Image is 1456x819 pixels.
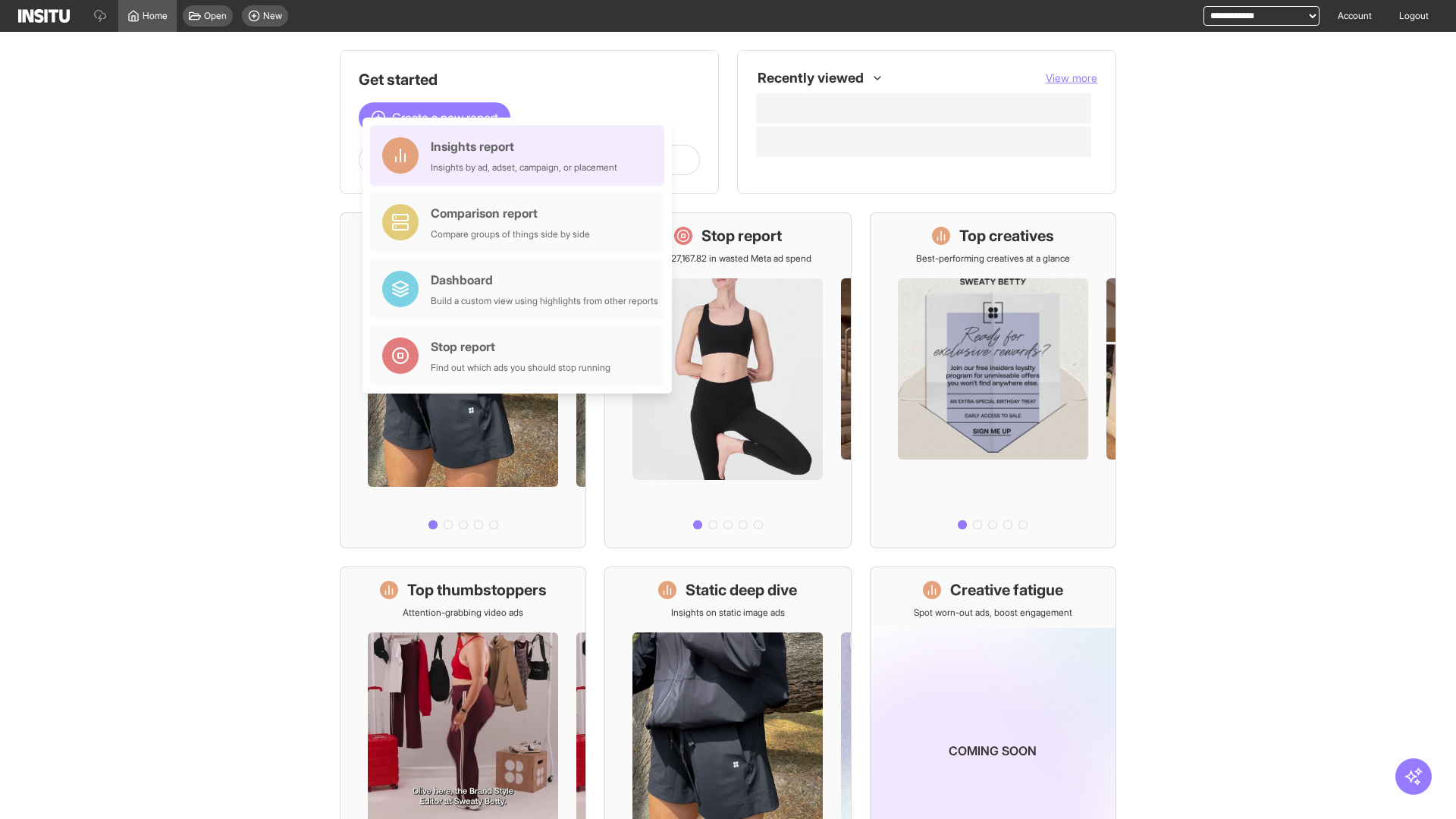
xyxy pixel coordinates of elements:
[959,225,1054,246] h1: Top creatives
[870,212,1116,548] a: Top creativesBest-performing creatives at a glance
[431,337,610,356] div: Stop report
[916,253,1070,265] p: Best-performing creatives at a glance
[644,253,811,265] p: Save £27,167.82 in wasted Meta ad spend
[403,607,523,619] p: Attention-grabbing video ads
[359,69,700,90] h1: Get started
[359,102,510,133] button: Create a new report
[431,162,617,174] div: Insights by ad, adset, campaign, or placement
[431,204,590,222] div: Comparison report
[204,10,227,22] span: Open
[340,212,586,548] a: What's live nowSee all active ads instantly
[18,9,70,23] img: Logo
[431,228,590,240] div: Compare groups of things side by side
[431,362,610,374] div: Find out which ads you should stop running
[686,579,797,601] h1: Static deep dive
[431,295,658,307] div: Build a custom view using highlights from other reports
[701,225,782,246] h1: Stop report
[392,108,498,127] span: Create a new report
[431,137,617,155] div: Insights report
[407,579,547,601] h1: Top thumbstoppers
[1046,71,1097,86] button: View more
[671,607,785,619] p: Insights on static image ads
[604,212,851,548] a: Stop reportSave £27,167.82 in wasted Meta ad spend
[431,271,658,289] div: Dashboard
[263,10,282,22] span: New
[1046,71,1097,84] span: View more
[143,10,168,22] span: Home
